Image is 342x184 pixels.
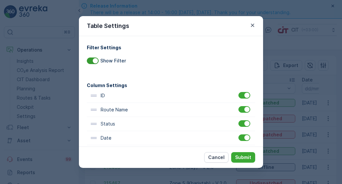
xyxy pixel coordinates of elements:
[87,145,255,159] div: Start Time
[101,92,105,99] p: ID
[101,106,128,113] p: Route Name
[208,154,225,161] p: Cancel
[87,103,255,117] div: Route Name
[100,57,126,64] p: Show Filter
[87,44,255,51] h4: Filter Settings
[101,121,115,127] p: Status
[231,152,255,163] button: Submit
[204,152,229,163] button: Cancel
[87,131,255,145] div: Date
[87,117,255,131] div: Status
[101,135,111,141] p: Date
[87,21,129,31] p: Table Settings
[87,82,255,89] h4: Column Settings
[235,154,251,161] p: Submit
[87,89,255,103] div: ID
